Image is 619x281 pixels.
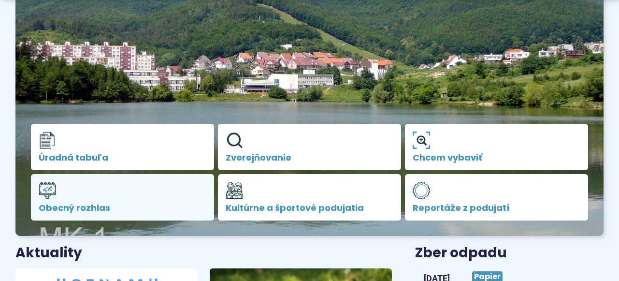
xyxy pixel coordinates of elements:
[39,153,206,163] span: Úradná tabuľa
[226,203,393,213] span: Kultúrne a športové podujatia
[405,124,588,170] a: Chcem vybaviť
[413,153,580,163] span: Chcem vybaviť
[415,246,604,261] h3: Zber odpadu
[15,246,82,261] h3: Aktuality
[405,174,588,221] a: Reportáže z podujatí
[31,174,214,221] a: Obecný rozhlas
[31,124,214,170] a: Úradná tabuľa
[218,124,401,170] a: Zverejňovanie
[39,203,206,213] span: Obecný rozhlas
[226,153,393,163] span: Zverejňovanie
[218,174,401,221] a: Kultúrne a športové podujatia
[413,203,580,213] span: Reportáže z podujatí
